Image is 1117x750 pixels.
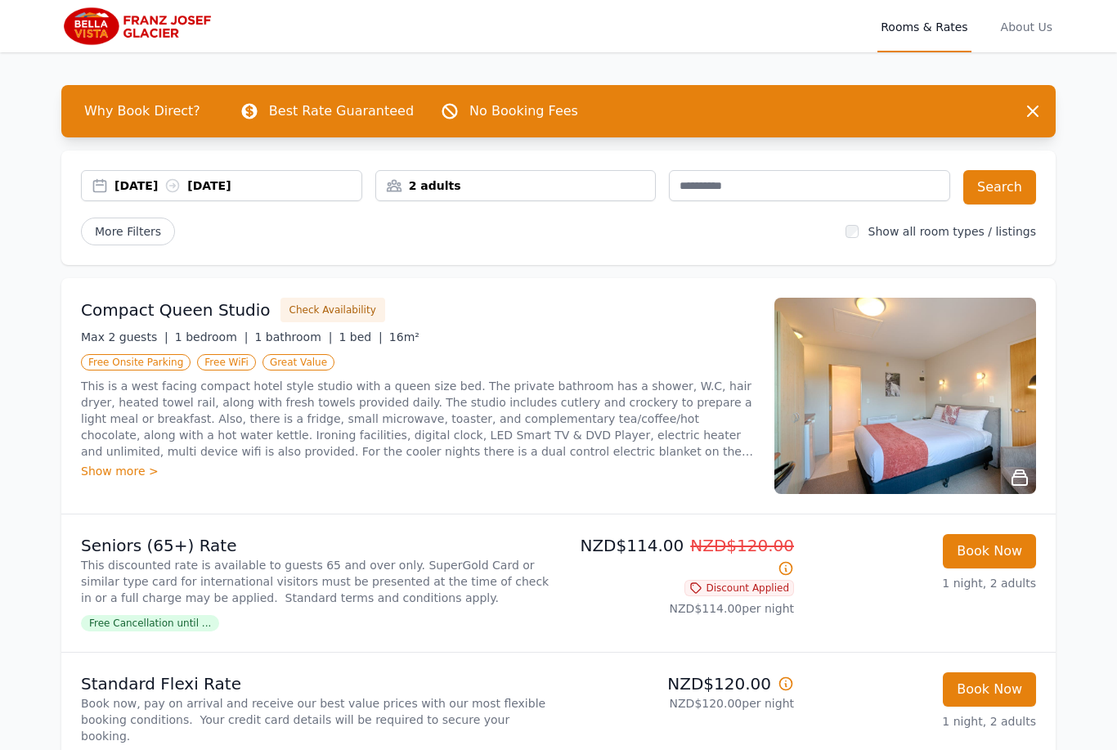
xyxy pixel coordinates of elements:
[565,534,794,580] p: NZD$114.00
[565,672,794,695] p: NZD$120.00
[469,101,578,121] p: No Booking Fees
[269,101,414,121] p: Best Rate Guaranteed
[81,615,219,631] span: Free Cancellation until ...
[280,298,385,322] button: Check Availability
[81,218,175,245] span: More Filters
[114,177,361,194] div: [DATE] [DATE]
[61,7,218,46] img: Bella Vista Franz Josef Glacier
[565,695,794,712] p: NZD$120.00 per night
[254,330,332,344] span: 1 bathroom |
[81,534,552,557] p: Seniors (65+) Rate
[81,463,755,479] div: Show more >
[81,672,552,695] p: Standard Flexi Rate
[807,575,1036,591] p: 1 night, 2 adults
[868,225,1036,238] label: Show all room types / listings
[389,330,419,344] span: 16m²
[81,695,552,744] p: Book now, pay on arrival and receive our best value prices with our most flexible booking conditi...
[81,299,271,321] h3: Compact Queen Studio
[262,354,334,371] span: Great Value
[339,330,382,344] span: 1 bed |
[197,354,256,371] span: Free WiFi
[376,177,656,194] div: 2 adults
[565,600,794,617] p: NZD$114.00 per night
[81,557,552,606] p: This discounted rate is available to guests 65 and over only. SuperGold Card or similar type card...
[690,536,794,555] span: NZD$120.00
[943,534,1036,568] button: Book Now
[684,580,794,596] span: Discount Applied
[71,95,213,128] span: Why Book Direct?
[81,354,191,371] span: Free Onsite Parking
[81,378,755,460] p: This is a west facing compact hotel style studio with a queen size bed. The private bathroom has ...
[81,330,168,344] span: Max 2 guests |
[963,170,1036,204] button: Search
[175,330,249,344] span: 1 bedroom |
[807,713,1036,730] p: 1 night, 2 adults
[943,672,1036,707] button: Book Now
